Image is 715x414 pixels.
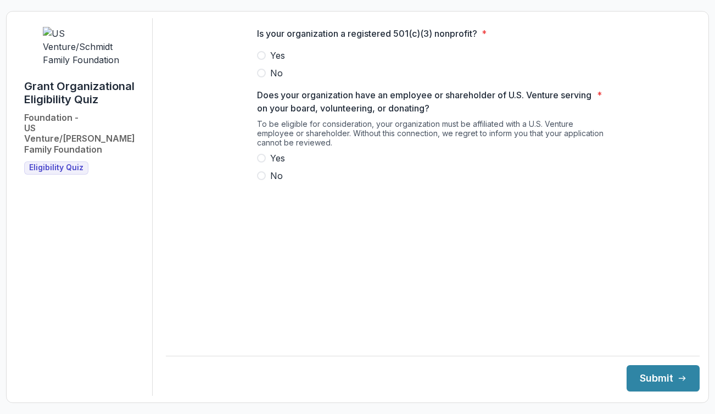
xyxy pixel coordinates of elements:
[270,169,283,182] span: No
[257,119,608,152] div: To be eligible for consideration, your organization must be affiliated with a U.S. Venture employ...
[24,80,143,106] h1: Grant Organizational Eligibility Quiz
[270,152,285,165] span: Yes
[257,88,593,115] p: Does your organization have an employee or shareholder of U.S. Venture serving on your board, vol...
[270,66,283,80] span: No
[24,113,143,155] h2: Foundation - US Venture/[PERSON_NAME] Family Foundation
[29,163,83,172] span: Eligibility Quiz
[257,27,477,40] p: Is your organization a registered 501(c)(3) nonprofit?
[43,27,125,66] img: US Venture/Schmidt Family Foundation
[627,365,700,391] button: Submit
[270,49,285,62] span: Yes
